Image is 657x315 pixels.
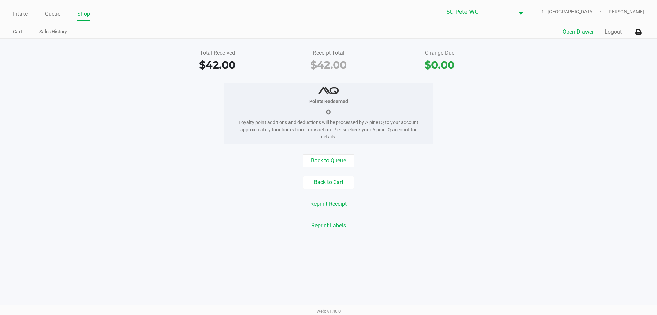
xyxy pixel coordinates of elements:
[514,4,527,20] button: Select
[13,9,28,19] a: Intake
[45,9,60,19] a: Queue
[13,27,22,36] a: Cart
[607,8,644,15] span: [PERSON_NAME]
[447,8,510,16] span: St. Pete WC
[316,308,341,314] span: Web: v1.40.0
[303,176,354,189] button: Back to Cart
[563,28,594,36] button: Open Drawer
[77,9,90,19] a: Shop
[234,119,423,141] div: Loyalty point additions and deductions will be processed by Alpine IQ to your account approximate...
[307,219,350,232] button: Reprint Labels
[234,98,423,105] div: Points Redeemed
[278,49,379,57] div: Receipt Total
[605,28,622,36] button: Logout
[306,197,351,210] button: Reprint Receipt
[167,49,268,57] div: Total Received
[278,57,379,73] div: $42.00
[167,57,268,73] div: $42.00
[234,107,423,117] div: 0
[534,8,607,15] span: Till 1 - [GEOGRAPHIC_DATA]
[303,154,354,167] button: Back to Queue
[389,49,490,57] div: Change Due
[39,27,67,36] a: Sales History
[389,57,490,73] div: $0.00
